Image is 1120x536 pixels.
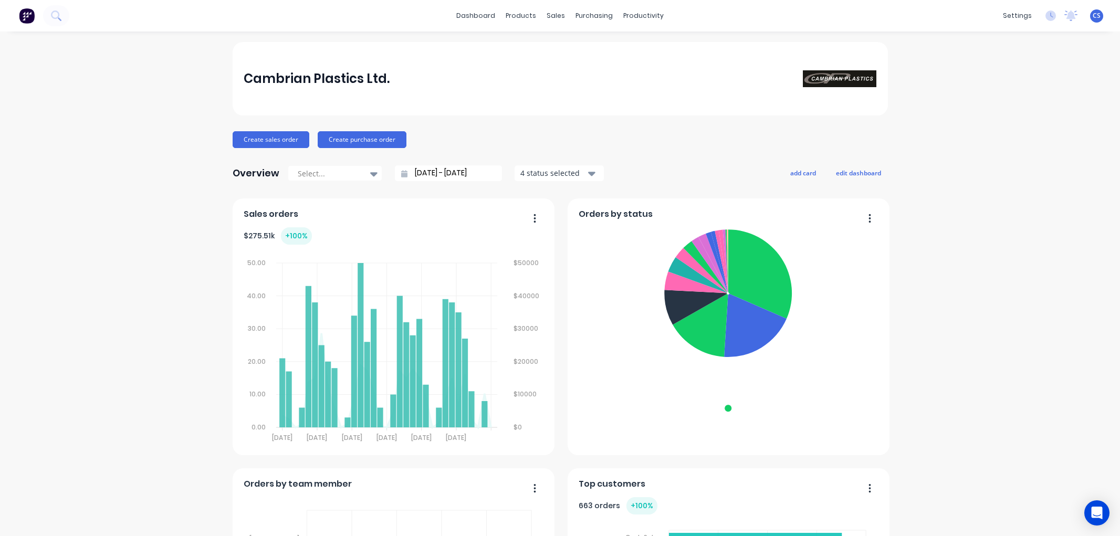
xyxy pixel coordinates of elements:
[570,8,618,24] div: purchasing
[412,433,432,442] tspan: [DATE]
[252,423,266,432] tspan: 0.00
[307,433,328,442] tspan: [DATE]
[500,8,541,24] div: products
[514,291,540,300] tspan: $40000
[248,357,266,366] tspan: 20.00
[1084,500,1109,526] div: Open Intercom Messenger
[248,324,266,333] tspan: 30.00
[244,478,352,490] span: Orders by team member
[829,166,888,180] button: edit dashboard
[446,433,467,442] tspan: [DATE]
[579,478,645,490] span: Top customers
[541,8,570,24] div: sales
[579,497,657,514] div: 663 orders
[247,291,266,300] tspan: 40.00
[342,433,362,442] tspan: [DATE]
[514,357,539,366] tspan: $20000
[618,8,669,24] div: productivity
[376,433,397,442] tspan: [DATE]
[998,8,1037,24] div: settings
[514,324,539,333] tspan: $30000
[281,227,312,245] div: + 100 %
[233,131,309,148] button: Create sales order
[244,68,390,89] div: Cambrian Plastics Ltd.
[515,165,604,181] button: 4 status selected
[19,8,35,24] img: Factory
[783,166,823,180] button: add card
[514,423,522,432] tspan: $0
[514,258,539,267] tspan: $50000
[244,227,312,245] div: $ 275.51k
[514,390,537,399] tspan: $10000
[803,70,876,87] img: Cambrian Plastics Ltd.
[451,8,500,24] a: dashboard
[318,131,406,148] button: Create purchase order
[247,258,266,267] tspan: 50.00
[233,163,279,184] div: Overview
[272,433,292,442] tspan: [DATE]
[520,167,587,178] div: 4 status selected
[244,208,298,220] span: Sales orders
[579,208,653,220] span: Orders by status
[626,497,657,514] div: + 100 %
[249,390,266,399] tspan: 10.00
[1093,11,1101,20] span: CS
